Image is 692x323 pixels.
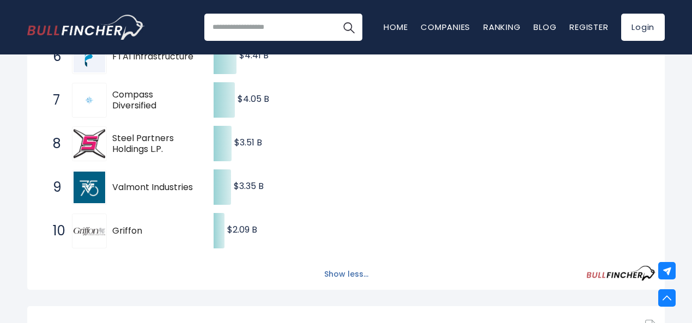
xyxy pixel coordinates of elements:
[533,21,556,33] a: Blog
[238,93,269,105] text: $4.05 B
[47,178,58,197] span: 9
[239,49,269,62] text: $4.41 B
[483,21,520,33] a: Ranking
[335,14,362,41] button: Search
[569,21,608,33] a: Register
[421,21,470,33] a: Companies
[74,227,105,235] img: Griffon
[47,222,58,240] span: 10
[27,15,144,40] a: Go to homepage
[384,21,408,33] a: Home
[47,91,58,109] span: 7
[227,223,257,236] text: $2.09 B
[112,51,195,63] span: FTAI Infrastructure
[234,136,262,149] text: $3.51 B
[621,14,665,41] a: Login
[74,41,105,72] img: FTAI Infrastructure
[47,135,58,153] span: 8
[112,182,195,193] span: Valmont Industries
[318,265,375,283] button: Show less...
[234,180,264,192] text: $3.35 B
[47,47,58,66] span: 6
[27,15,145,40] img: Bullfincher logo
[85,96,94,105] img: Compass Diversified
[112,133,195,156] span: Steel Partners Holdings L.P.
[74,128,105,160] img: Steel Partners Holdings L.P.
[74,172,105,203] img: Valmont Industries
[112,226,195,237] span: Griffon
[112,89,195,112] span: Compass Diversified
